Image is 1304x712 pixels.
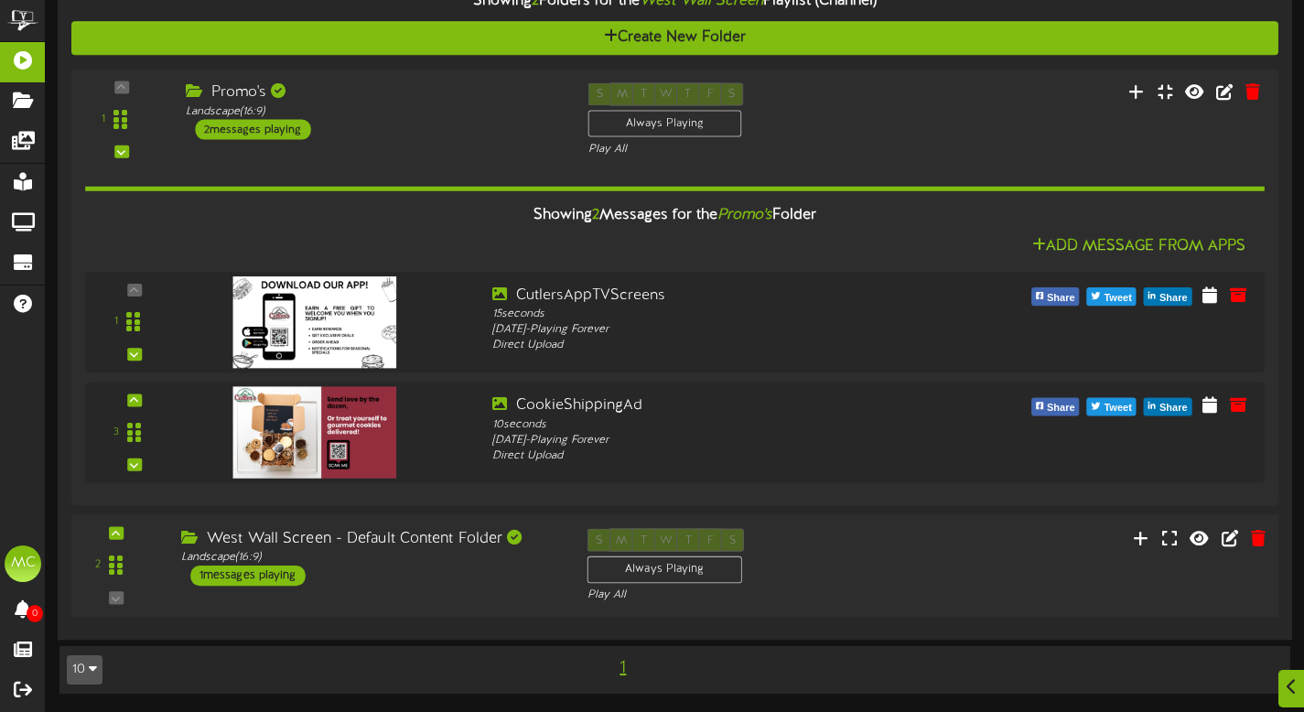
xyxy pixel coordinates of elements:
[492,338,956,353] div: Direct Upload
[492,395,956,416] div: CookieShippingAd
[181,549,560,565] div: Landscape ( 16:9 )
[195,119,310,139] div: 2 messages playing
[1031,287,1080,306] button: Share
[1031,397,1080,415] button: Share
[1027,235,1251,258] button: Add Message From Apps
[492,432,956,448] div: [DATE] - Playing Forever
[588,110,742,136] div: Always Playing
[1043,288,1079,308] span: Share
[588,142,863,157] div: Play All
[186,103,561,119] div: Landscape ( 16:9 )
[592,207,599,223] span: 2
[186,82,561,103] div: Promo's
[492,416,956,432] div: 10 seconds
[717,207,772,223] i: Promo's
[615,658,630,678] span: 1
[27,605,43,622] span: 0
[492,322,956,338] div: [DATE] - Playing Forever
[1156,288,1191,308] span: Share
[233,276,396,368] img: be465f75-a003-4100-a8cb-d60e61557ccd.png
[1144,287,1192,306] button: Share
[1156,398,1191,418] span: Share
[233,386,396,478] img: 303fd12a-5e0b-4e25-9f93-1063275356b1.jpg
[1087,397,1137,415] button: Tweet
[1144,397,1192,415] button: Share
[1087,287,1137,306] button: Tweet
[181,528,560,549] div: West Wall Screen - Default Content Folder
[67,655,102,685] button: 10
[71,196,1278,235] div: Showing Messages for the Folder
[190,566,306,586] div: 1 messages playing
[492,448,956,464] div: Direct Upload
[492,307,956,322] div: 15 seconds
[587,556,742,584] div: Always Playing
[587,588,865,603] div: Play All
[1043,398,1079,418] span: Share
[5,545,41,582] div: MC
[1100,288,1135,308] span: Tweet
[492,286,956,307] div: CutlersAppTVScreens
[1100,398,1135,418] span: Tweet
[71,21,1278,55] button: Create New Folder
